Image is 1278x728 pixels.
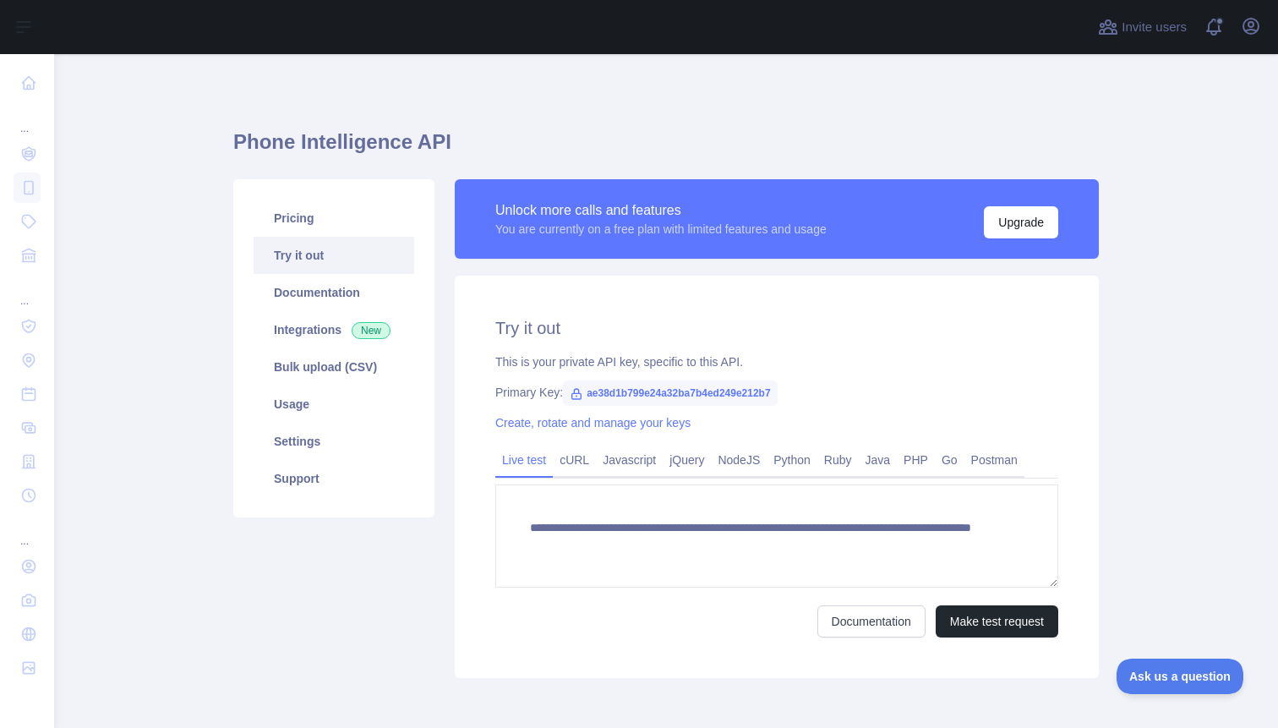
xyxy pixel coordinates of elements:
[984,206,1058,238] button: Upgrade
[14,514,41,548] div: ...
[563,380,778,406] span: ae38d1b799e24a32ba7b4ed249e212b7
[254,200,414,237] a: Pricing
[352,322,390,339] span: New
[495,446,553,473] a: Live test
[254,460,414,497] a: Support
[596,446,663,473] a: Javascript
[495,221,827,238] div: You are currently on a free plan with limited features and usage
[254,386,414,423] a: Usage
[254,237,414,274] a: Try it out
[663,446,711,473] a: jQuery
[495,353,1058,370] div: This is your private API key, specific to this API.
[767,446,817,473] a: Python
[495,416,691,430] a: Create, rotate and manage your keys
[495,384,1058,401] div: Primary Key:
[553,446,596,473] a: cURL
[495,200,827,221] div: Unlock more calls and features
[859,446,898,473] a: Java
[233,129,1099,169] h1: Phone Intelligence API
[1117,659,1244,694] iframe: Toggle Customer Support
[817,446,859,473] a: Ruby
[711,446,767,473] a: NodeJS
[1122,18,1187,37] span: Invite users
[254,348,414,386] a: Bulk upload (CSV)
[14,274,41,308] div: ...
[254,311,414,348] a: Integrations New
[897,446,935,473] a: PHP
[817,605,926,638] a: Documentation
[14,101,41,135] div: ...
[254,423,414,460] a: Settings
[964,446,1024,473] a: Postman
[935,446,964,473] a: Go
[495,316,1058,340] h2: Try it out
[254,274,414,311] a: Documentation
[1095,14,1190,41] button: Invite users
[936,605,1058,638] button: Make test request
